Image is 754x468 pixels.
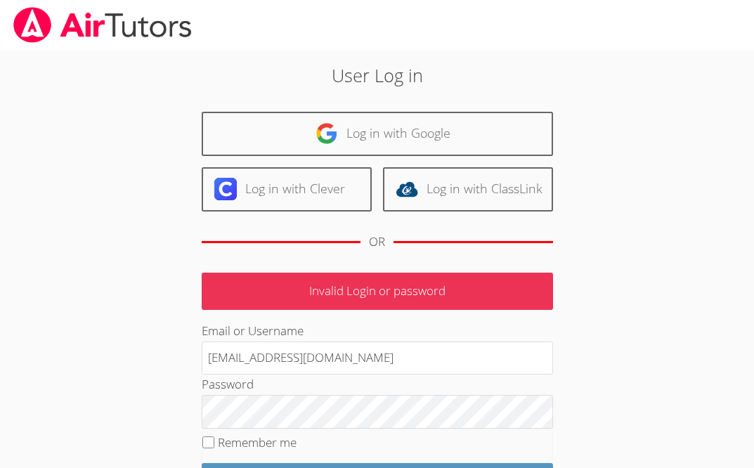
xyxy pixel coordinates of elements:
img: airtutors_banner-c4298cdbf04f3fff15de1276eac7730deb9818008684d7c2e4769d2f7ddbe033.png [12,7,193,43]
div: OR [369,232,385,252]
label: Password [202,376,254,392]
a: Log in with Clever [202,167,372,212]
a: Log in with ClassLink [383,167,553,212]
img: google-logo-50288ca7cdecda66e5e0955fdab243c47b7ad437acaf1139b6f446037453330a.svg [316,122,338,145]
label: Remember me [218,434,297,450]
img: classlink-logo-d6bb404cc1216ec64c9a2012d9dc4662098be43eaf13dc465df04b49fa7ab582.svg [396,178,418,200]
label: Email or Username [202,323,304,339]
p: Invalid Login or password [202,273,553,310]
h2: User Log in [105,62,649,89]
img: clever-logo-6eab21bc6e7a338710f1a6ff85c0baf02591cd810cc4098c63d3a4b26e2feb20.svg [214,178,237,200]
a: Log in with Google [202,112,553,156]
